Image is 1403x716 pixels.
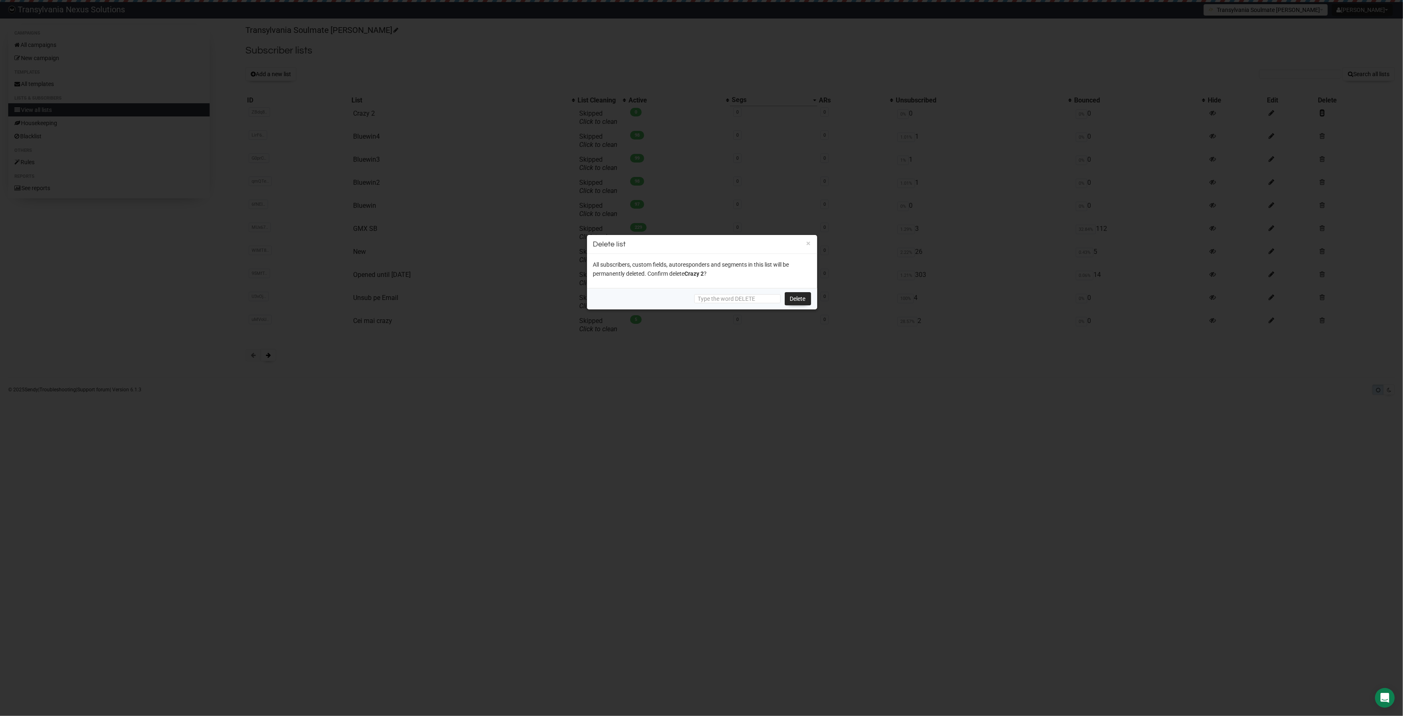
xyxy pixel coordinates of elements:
[785,292,811,305] a: Delete
[807,239,811,247] button: ×
[593,260,811,278] p: All subscribers, custom fields, autoresponders and segments in this list will be permanently dele...
[1375,688,1395,708] div: Open Intercom Messenger
[694,294,781,303] input: Type the word DELETE
[685,270,704,277] span: Crazy 2
[593,239,811,250] h3: Delete list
